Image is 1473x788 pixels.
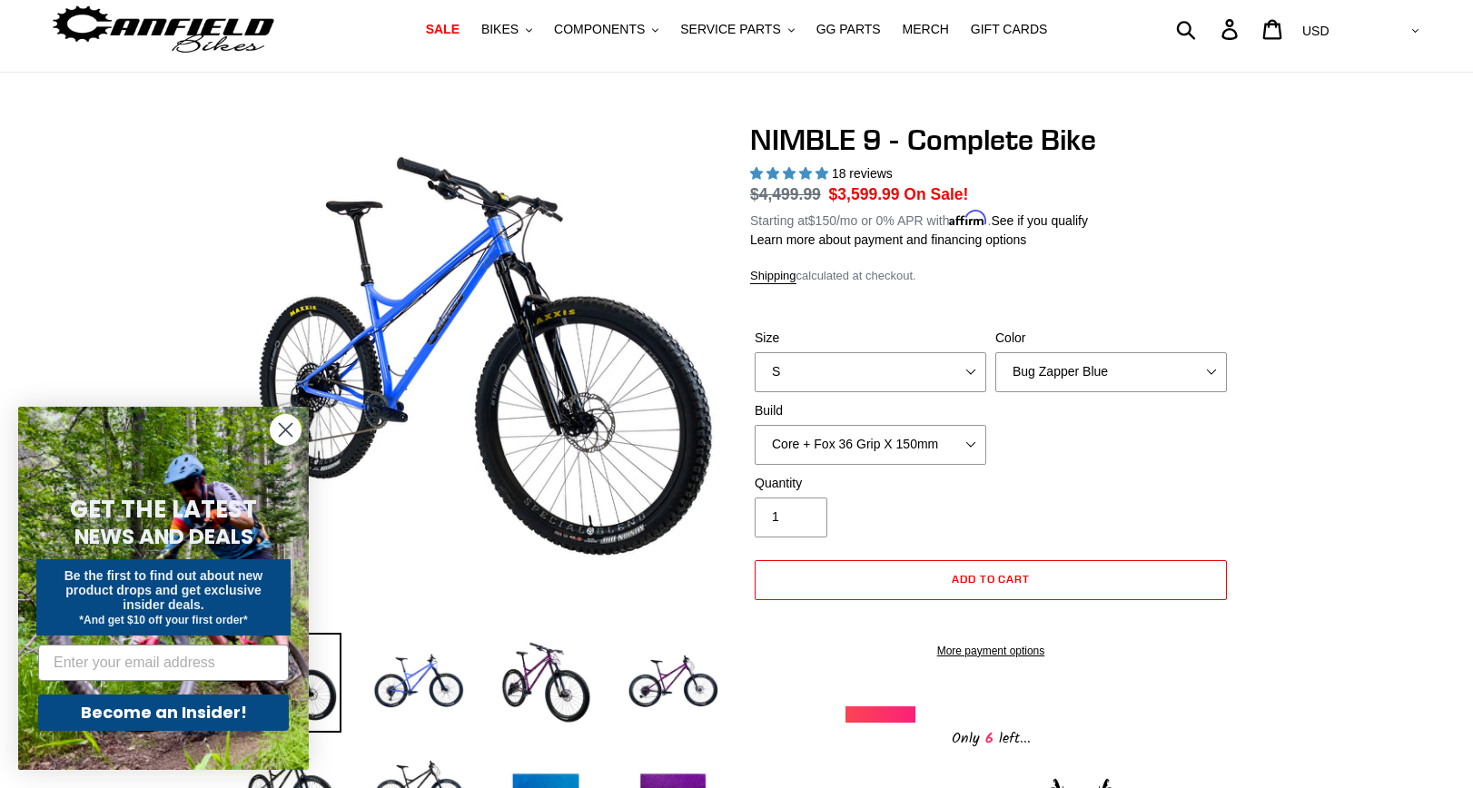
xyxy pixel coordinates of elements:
span: 18 reviews [832,166,893,181]
span: $3,599.99 [829,185,900,203]
button: Close dialog [270,414,302,446]
div: Only left... [845,723,1136,751]
span: SALE [426,22,460,37]
span: GG PARTS [816,22,881,37]
img: Load image into Gallery viewer, NIMBLE 9 - Complete Bike [496,633,596,733]
span: SERVICE PARTS [680,22,780,37]
span: GET THE LATEST [70,493,257,526]
span: 4.89 stars [750,166,832,181]
a: Learn more about payment and financing options [750,232,1026,247]
span: 6 [980,727,999,750]
a: SALE [417,17,469,42]
span: Affirm [949,211,987,226]
label: Color [995,329,1227,348]
button: Add to cart [755,560,1227,600]
span: COMPONENTS [554,22,645,37]
a: Shipping [750,269,796,284]
span: Be the first to find out about new product drops and get exclusive insider deals. [64,568,263,612]
h1: NIMBLE 9 - Complete Bike [750,123,1231,157]
s: $4,499.99 [750,185,821,203]
img: Canfield Bikes [50,1,277,58]
div: calculated at checkout. [750,267,1231,285]
p: Starting at /mo or 0% APR with . [750,207,1088,231]
button: BIKES [472,17,541,42]
span: Add to cart [952,572,1031,586]
label: Size [755,329,986,348]
button: SERVICE PARTS [671,17,803,42]
label: Quantity [755,474,986,493]
span: $150 [808,213,836,228]
span: *And get $10 off your first order* [79,614,247,626]
input: Search [1186,9,1232,49]
input: Enter your email address [38,645,289,681]
a: More payment options [755,643,1227,659]
span: On Sale! [904,182,968,206]
a: See if you qualify - Learn more about Affirm Financing (opens in modal) [991,213,1088,228]
a: MERCH [894,17,958,42]
span: MERCH [903,22,949,37]
button: COMPONENTS [545,17,667,42]
a: GG PARTS [807,17,890,42]
img: Load image into Gallery viewer, NIMBLE 9 - Complete Bike [623,633,723,733]
span: BIKES [481,22,519,37]
span: NEWS AND DEALS [74,522,253,551]
a: GIFT CARDS [962,17,1057,42]
span: GIFT CARDS [971,22,1048,37]
img: Load image into Gallery viewer, NIMBLE 9 - Complete Bike [369,633,469,733]
button: Become an Insider! [38,694,289,731]
label: Build [755,401,986,420]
